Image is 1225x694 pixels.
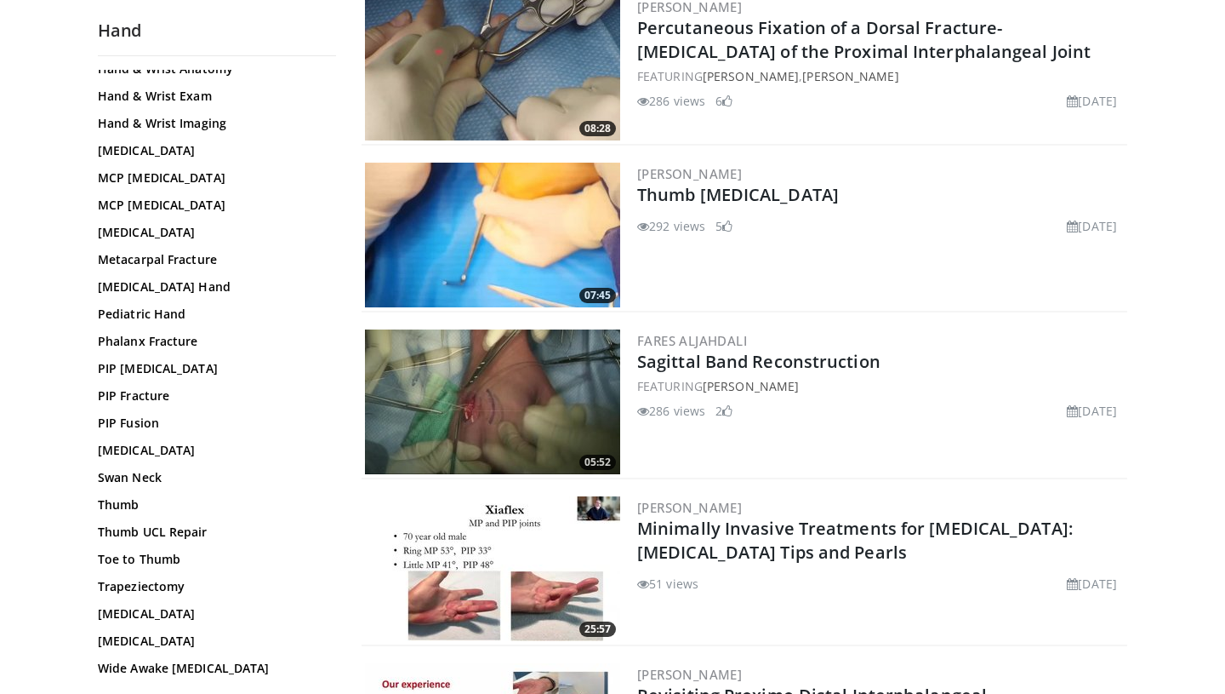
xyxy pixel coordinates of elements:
[637,377,1124,395] div: FEATURING
[1067,217,1117,235] li: [DATE]
[637,517,1073,564] a: Minimally Invasive Treatments for [MEDICAL_DATA]: [MEDICAL_DATA] Tips and Pearls
[637,165,742,182] a: [PERSON_NAME]
[579,622,616,637] span: 25:57
[703,378,799,394] a: [PERSON_NAME]
[579,121,616,136] span: 08:28
[1067,92,1117,110] li: [DATE]
[703,68,799,84] a: [PERSON_NAME]
[365,163,620,307] a: 07:45
[98,442,328,459] a: [MEDICAL_DATA]
[98,197,328,214] a: MCP [MEDICAL_DATA]
[98,278,328,295] a: [MEDICAL_DATA] Hand
[98,633,328,650] a: [MEDICAL_DATA]
[98,306,328,323] a: Pediatric Hand
[98,660,328,677] a: Wide Awake [MEDICAL_DATA]
[365,163,620,307] img: 7d8b3c25-a9a4-459b-b693-7f169858dc52.300x170_q85_crop-smart_upscale.jpg
[637,16,1091,63] a: Percutaneous Fixation of a Dorsal Fracture-[MEDICAL_DATA] of the Proximal Interphalangeal Joint
[98,360,328,377] a: PIP [MEDICAL_DATA]
[365,330,620,474] img: 376c4a6b-7445-4e12-a295-4647432ac194.300x170_q85_crop-smart_upscale.jpg
[98,496,328,513] a: Thumb
[98,224,328,241] a: [MEDICAL_DATA]
[98,387,328,404] a: PIP Fracture
[637,92,705,110] li: 286 views
[98,333,328,350] a: Phalanx Fracture
[98,142,328,159] a: [MEDICAL_DATA]
[365,330,620,474] a: 05:52
[98,524,328,541] a: Thumb UCL Repair
[98,415,328,432] a: PIP Fusion
[1067,402,1117,420] li: [DATE]
[637,575,698,593] li: 51 views
[637,350,880,373] a: Sagittal Band Reconstruction
[715,402,732,420] li: 2
[579,288,616,303] span: 07:45
[715,217,732,235] li: 5
[637,666,742,683] a: [PERSON_NAME]
[365,496,620,641] img: d3a85d77-8444-4de3-8043-0ac85dea7ce6.300x170_q85_crop-smart_upscale.jpg
[637,217,705,235] li: 292 views
[98,605,328,622] a: [MEDICAL_DATA]
[98,251,328,268] a: Metacarpal Fracture
[637,67,1124,85] div: FEATURING ,
[637,499,742,516] a: [PERSON_NAME]
[98,169,328,186] a: MCP [MEDICAL_DATA]
[98,578,328,595] a: Trapeziectomy
[1067,575,1117,593] li: [DATE]
[637,183,839,206] a: Thumb [MEDICAL_DATA]
[98,20,336,42] h2: Hand
[715,92,732,110] li: 6
[802,68,898,84] a: [PERSON_NAME]
[637,332,747,349] a: Fares AlJahdali
[98,469,328,486] a: Swan Neck
[98,88,328,105] a: Hand & Wrist Exam
[579,455,616,470] span: 05:52
[98,551,328,568] a: Toe to Thumb
[365,496,620,641] a: 25:57
[637,402,705,420] li: 286 views
[98,115,328,132] a: Hand & Wrist Imaging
